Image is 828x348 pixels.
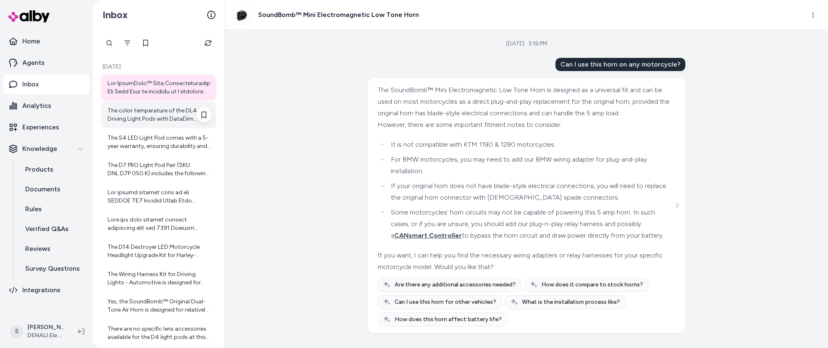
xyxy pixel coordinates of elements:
p: Home [22,36,40,46]
div: The color temperature of the DL4 Driving Light Pods with DataDim Technology is 6000K, which provi... [108,107,211,123]
a: The D7 PRO Light Pod Pair (SKU: DNL.D7P.050.K) includes the following: - 2x D7 PRO Light Pods wit... [101,156,216,183]
div: The D14 Destroyer LED Motorcycle Headlight Upgrade Kit for Harley-Davidson Road Glide features an... [108,243,211,260]
div: The Wiring Harness Kit for Driving Lights - Automotive is designed for installing DENALI auxiliar... [108,270,211,287]
a: The Wiring Harness Kit for Driving Lights - Automotive is designed for installing DENALI auxiliar... [101,265,216,292]
p: Integrations [22,285,60,295]
p: Documents [25,184,60,194]
div: However, there are some important fitment notes to consider: [378,119,673,131]
p: Rules [25,204,42,214]
p: Experiences [22,122,59,132]
p: Products [25,164,53,174]
p: Analytics [22,101,51,111]
div: Lore ips dolo sitamet consect adipiscing elit sed 7391 Doeiusm Tempor 070: - [IncidIdu5 Utlab Etd... [108,216,211,232]
span: CANsmart Controller [394,231,462,239]
a: Home [3,31,89,51]
a: Lore ips dolo sitamet consect adipiscing elit sed 7391 Doeiusm Tempor 070: - [IncidIdu5 Utlab Etd... [101,211,216,237]
p: [PERSON_NAME] [27,323,65,331]
a: Verified Q&As [17,219,89,239]
li: Some motorcycles' horn circuits may not be capable of powering this 5 amp horn. In such cases, or... [388,207,673,241]
div: Lor IpsumDolo™ Sita Consecteturadip Eli Sedd Eius te incididu ut l etdolorem ali eni adm ve quis ... [108,79,211,96]
span: What is the installation process like? [522,298,620,306]
div: If you want, I can help you find the necessary wiring adapters or relay harnesses for your specif... [378,250,673,273]
div: Lor ipsumd sitamet cons ad eli SEDDOE TE7 Incidid Utlab Etdo magna al enima minimveniam quisnostr... [108,188,211,205]
a: Lor ipsumd sitamet cons ad eli SEDDOE TE7 Incidid Utlab Etdo magna al enima minimveniam quisnostr... [101,184,216,210]
p: Reviews [25,244,50,254]
div: The SoundBomb™ Mini Electromagnetic Low Tone Horn is designed as a universal fit and can be used ... [378,84,673,119]
p: Knowledge [22,144,57,154]
a: Rules [17,199,89,219]
h2: Inbox [103,9,128,21]
button: S[PERSON_NAME]DENALI Electronics [5,318,71,345]
img: alby Logo [8,10,50,22]
li: If your original horn does not have blade-style electrical connections, you will need to replace ... [388,180,673,203]
a: Reviews [17,239,89,259]
span: Are there any additional accessories needed? [395,281,516,289]
a: Documents [17,179,89,199]
button: See more [672,200,682,210]
button: Filter [119,35,136,51]
img: soundbomb_mini.jpg [232,5,251,24]
a: Agents [3,53,89,73]
div: Yes, the SoundBomb™ Original Dual-Tone Air Horn is designed for relatively easy installation. Man... [108,298,211,314]
div: The D7 PRO Light Pod Pair (SKU: DNL.D7P.050.K) includes the following: - 2x D7 PRO Light Pods wit... [108,161,211,178]
span: Can I use this horn for other vehicles? [395,298,496,306]
div: There are no specific lens accessories available for the D4 light pods at this time. If you are i... [108,325,211,341]
p: Survey Questions [25,264,80,274]
a: Experiences [3,117,89,137]
a: The color temperature of the DL4 Driving Light Pods with DataDim Technology is 6000K, which provi... [101,102,216,128]
p: [DATE] [101,63,216,71]
a: Yes, the SoundBomb™ Original Dual-Tone Air Horn is designed for relatively easy installation. Man... [101,293,216,319]
a: Integrations [3,280,89,300]
p: Agents [22,58,45,68]
button: Refresh [200,35,216,51]
a: The D14 Destroyer LED Motorcycle Headlight Upgrade Kit for Harley-Davidson Road Glide features an... [101,238,216,265]
div: Can I use this horn on any motorcycle? [555,58,685,71]
p: Verified Q&As [25,224,69,234]
div: The S4 LED Light Pod comes with a 5-year warranty, ensuring durability and quality. This warranty... [108,134,211,150]
div: [DATE] · 3:16 PM [506,40,547,48]
a: The S4 LED Light Pod comes with a 5-year warranty, ensuring durability and quality. This warranty... [101,129,216,155]
a: Survey Questions [17,259,89,279]
button: Knowledge [3,139,89,159]
span: How does this horn affect battery life? [395,315,502,324]
a: Inbox [3,74,89,94]
a: There are no specific lens accessories available for the D4 light pods at this time. If you are i... [101,320,216,346]
span: DENALI Electronics [27,331,65,340]
li: It is not compatible with KTM 1190 & 1290 motorcycles. [388,139,673,150]
a: Analytics [3,96,89,116]
li: For BMW motorcycles, you may need to add our BMW wiring adapter for plug-and-play installation. [388,154,673,177]
span: S [10,325,23,338]
a: Products [17,160,89,179]
h3: SoundBomb™ Mini Electromagnetic Low Tone Horn [258,10,419,20]
p: Inbox [22,79,39,89]
span: How does it compare to stock horns? [541,281,643,289]
a: Lor IpsumDolo™ Sita Consecteturadip Eli Sedd Eius te incididu ut l etdolorem ali eni adm ve quis ... [101,74,216,101]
